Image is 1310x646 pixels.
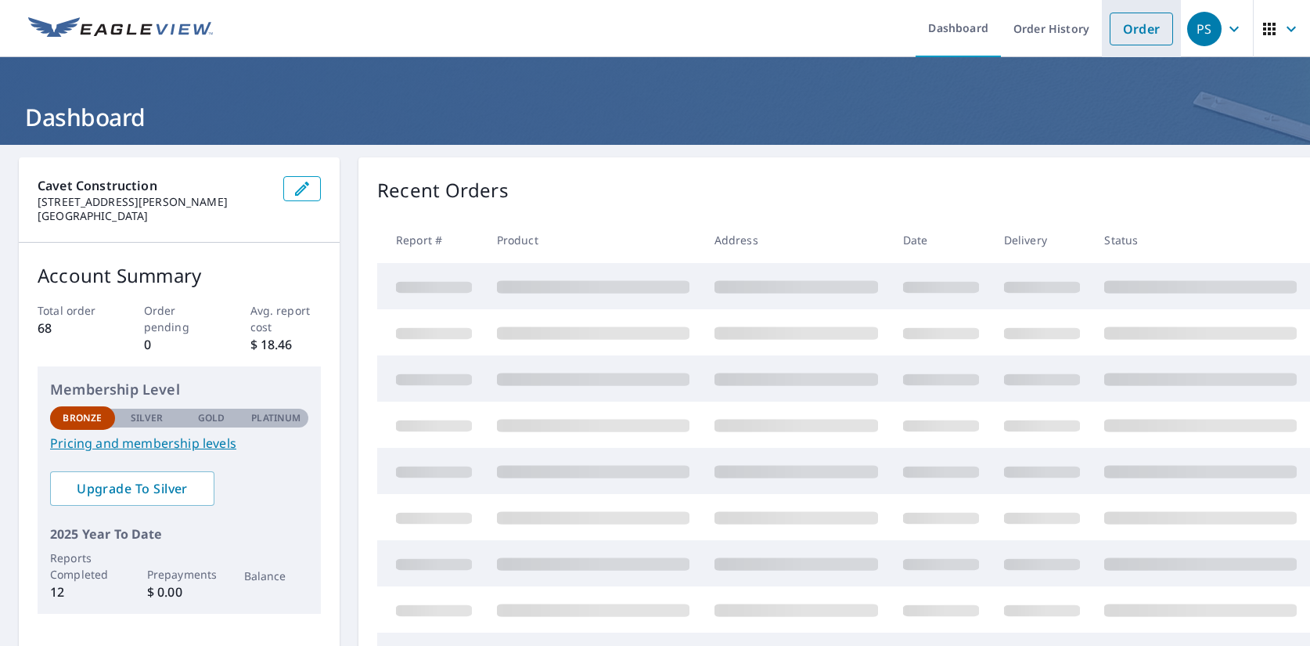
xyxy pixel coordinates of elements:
a: Pricing and membership levels [50,434,308,453]
p: Cavet Construction [38,176,271,195]
th: Report # [377,217,484,263]
a: Order [1110,13,1173,45]
p: 12 [50,583,115,601]
p: Balance [244,568,309,584]
p: Account Summary [38,262,321,290]
span: Upgrade To Silver [63,480,202,497]
p: Prepayments [147,566,212,583]
p: [GEOGRAPHIC_DATA] [38,209,271,223]
p: Platinum [251,411,301,425]
p: 2025 Year To Date [50,525,308,543]
p: Membership Level [50,379,308,400]
p: Order pending [144,302,215,335]
p: $ 18.46 [250,335,322,354]
p: 68 [38,319,109,337]
th: Address [702,217,891,263]
p: $ 0.00 [147,583,212,601]
th: Product [484,217,702,263]
p: [STREET_ADDRESS][PERSON_NAME] [38,195,271,209]
p: Reports Completed [50,550,115,583]
p: Avg. report cost [250,302,322,335]
img: EV Logo [28,17,213,41]
div: PS [1187,12,1222,46]
p: Gold [198,411,225,425]
p: Recent Orders [377,176,509,204]
h1: Dashboard [19,101,1291,133]
a: Upgrade To Silver [50,471,214,506]
th: Date [891,217,991,263]
th: Status [1092,217,1309,263]
p: Bronze [63,411,102,425]
th: Delivery [991,217,1092,263]
p: Total order [38,302,109,319]
p: Silver [131,411,164,425]
p: 0 [144,335,215,354]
